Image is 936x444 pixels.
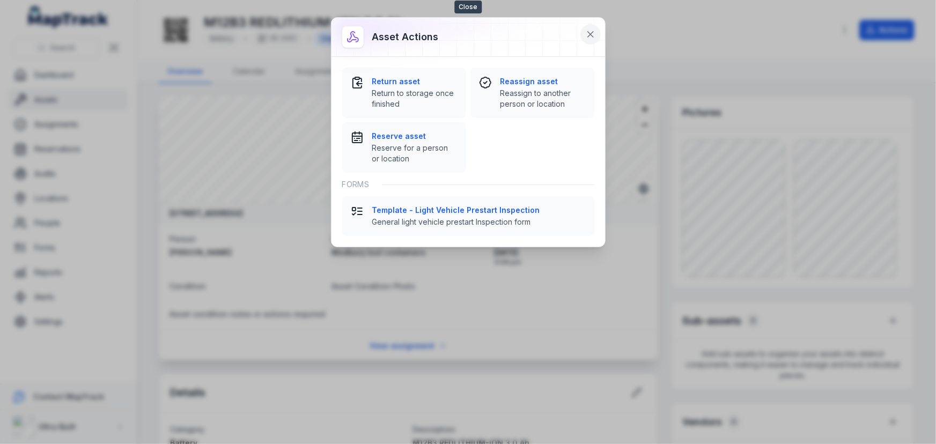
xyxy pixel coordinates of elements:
button: Return assetReturn to storage once finished [342,68,466,118]
button: Template - Light Vehicle Prestart InspectionGeneral light vehicle prestart Inspection form [342,196,594,236]
span: Close [454,1,482,13]
span: General light vehicle prestart Inspection form [372,217,586,227]
span: Return to storage once finished [372,88,458,109]
span: Reserve for a person or location [372,143,458,164]
strong: Reassign asset [500,76,586,87]
strong: Template - Light Vehicle Prestart Inspection [372,205,586,216]
strong: Return asset [372,76,458,87]
button: Reassign assetReassign to another person or location [470,68,594,118]
div: Forms [342,173,594,196]
strong: Reserve asset [372,131,458,142]
button: Reserve assetReserve for a person or location [342,122,466,173]
h3: Asset actions [372,29,439,45]
span: Reassign to another person or location [500,88,586,109]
